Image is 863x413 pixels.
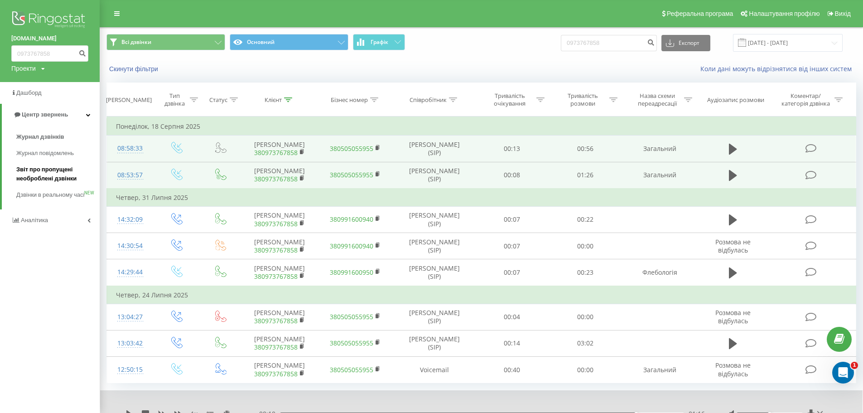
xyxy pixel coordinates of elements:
[107,189,856,207] td: Четвер, 31 Липня 2025
[330,144,373,153] a: 380505055955
[667,10,733,17] span: Реферальна програма
[549,304,622,330] td: 00:00
[241,206,318,233] td: [PERSON_NAME]
[633,92,682,107] div: Назва схеми переадресації
[241,233,318,259] td: [PERSON_NAME]
[549,330,622,356] td: 03:02
[16,129,100,145] a: Журнал дзвінків
[116,361,145,379] div: 12:50:15
[230,34,348,50] button: Основний
[116,335,145,352] div: 13:03:42
[11,45,88,62] input: Пошук за номером
[779,92,832,107] div: Коментар/категорія дзвінка
[11,34,88,43] a: [DOMAIN_NAME]
[331,96,368,104] div: Бізнес номер
[254,219,298,228] a: 380973767858
[330,215,373,224] a: 380991600940
[16,190,84,199] span: Дзвінки в реальному часі
[106,34,225,50] button: Всі дзвінки
[486,92,534,107] div: Тривалість очікування
[16,132,64,141] span: Журнал дзвінків
[330,268,373,277] a: 380991600950
[549,136,622,162] td: 00:56
[393,206,475,233] td: [PERSON_NAME] (SIP)
[22,111,68,118] span: Центр звернень
[393,304,475,330] td: [PERSON_NAME] (SIP)
[851,362,858,369] span: 1
[475,162,548,189] td: 00:08
[749,10,820,17] span: Налаштування профілю
[330,242,373,250] a: 380991600940
[393,259,475,286] td: [PERSON_NAME] (SIP)
[241,357,318,383] td: [PERSON_NAME]
[330,312,373,321] a: 380505055955
[393,233,475,259] td: [PERSON_NAME] (SIP)
[209,96,227,104] div: Статус
[330,339,373,347] a: 380505055955
[475,330,548,356] td: 00:14
[116,237,145,255] div: 14:30:54
[116,263,145,281] div: 14:29:44
[410,96,447,104] div: Співробітник
[549,233,622,259] td: 00:00
[254,246,298,254] a: 380973767858
[475,233,548,259] td: 00:07
[353,34,405,50] button: Графік
[835,10,851,17] span: Вихід
[475,259,548,286] td: 00:07
[107,286,856,304] td: Четвер, 24 Липня 2025
[475,357,548,383] td: 00:40
[254,369,298,378] a: 380973767858
[549,357,622,383] td: 00:00
[241,330,318,356] td: [PERSON_NAME]
[241,162,318,189] td: [PERSON_NAME]
[2,104,100,126] a: Центр звернень
[241,259,318,286] td: [PERSON_NAME]
[622,136,698,162] td: Загальний
[561,35,657,51] input: Пошук за номером
[715,238,751,254] span: Розмова не відбулась
[107,117,856,136] td: Понеділок, 18 Серпня 2025
[475,136,548,162] td: 00:13
[254,175,298,183] a: 380973767858
[622,357,698,383] td: Загальний
[265,96,282,104] div: Клієнт
[393,136,475,162] td: [PERSON_NAME] (SIP)
[11,64,36,73] div: Проекти
[116,211,145,228] div: 14:32:09
[254,272,298,281] a: 380973767858
[241,304,318,330] td: [PERSON_NAME]
[254,343,298,351] a: 380973767858
[559,92,607,107] div: Тривалість розмови
[700,64,856,73] a: Коли дані можуть відрізнятися вiд інших систем
[371,39,388,45] span: Графік
[16,89,42,96] span: Дашборд
[549,259,622,286] td: 00:23
[116,308,145,326] div: 13:04:27
[330,170,373,179] a: 380505055955
[254,148,298,157] a: 380973767858
[549,206,622,233] td: 00:22
[393,162,475,189] td: [PERSON_NAME] (SIP)
[715,308,751,325] span: Розмова не відбулась
[21,217,48,224] span: Аналiтика
[661,35,710,51] button: Експорт
[162,92,188,107] div: Тип дзвінка
[254,316,298,325] a: 380973767858
[715,361,751,378] span: Розмова не відбулась
[393,357,475,383] td: Voicemail
[116,166,145,184] div: 08:53:57
[241,136,318,162] td: [PERSON_NAME]
[16,165,95,183] span: Звіт про пропущені необроблені дзвінки
[106,96,152,104] div: [PERSON_NAME]
[106,65,163,73] button: Скинути фільтри
[16,161,100,187] a: Звіт про пропущені необроблені дзвінки
[121,39,151,46] span: Всі дзвінки
[832,362,854,384] iframe: Intercom live chat
[707,96,764,104] div: Аудіозапис розмови
[330,365,373,374] a: 380505055955
[393,330,475,356] td: [PERSON_NAME] (SIP)
[16,145,100,161] a: Журнал повідомлень
[11,9,88,32] img: Ringostat logo
[116,140,145,157] div: 08:58:33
